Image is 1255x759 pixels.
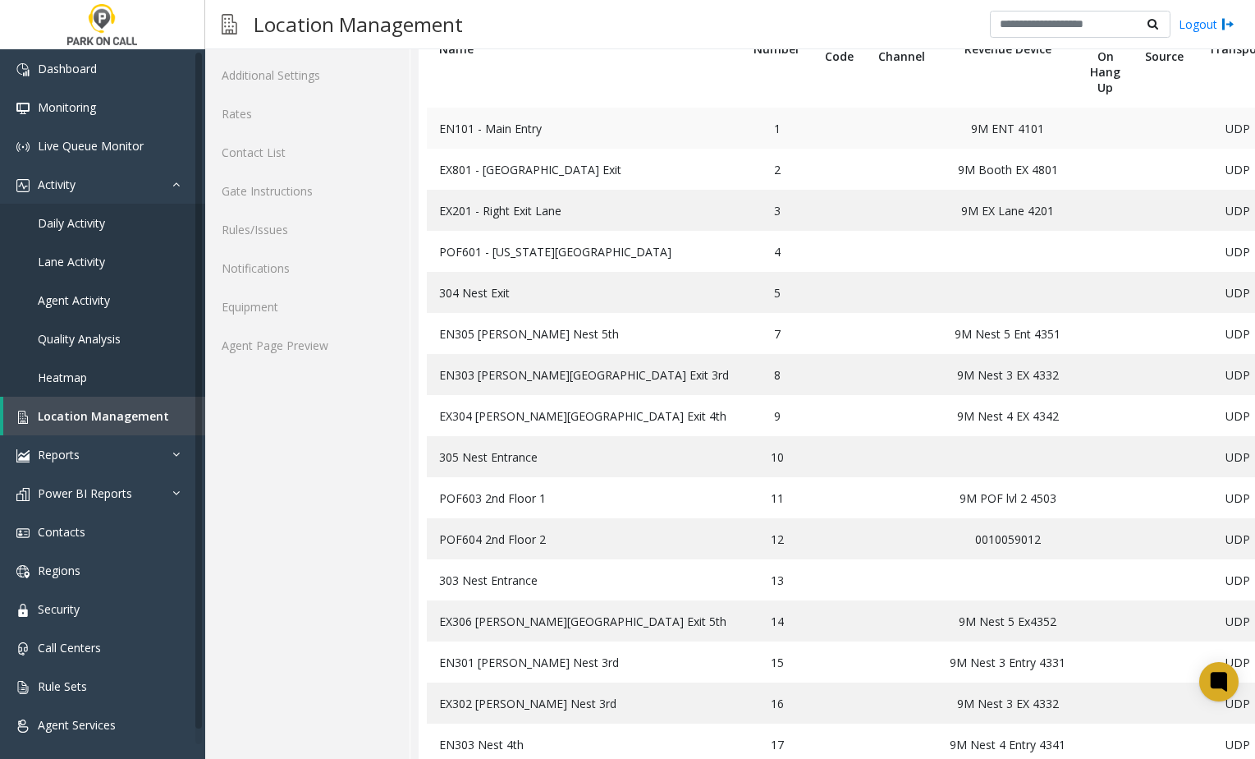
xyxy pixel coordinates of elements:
[439,449,538,465] span: 305 Nest Entrance
[38,331,121,347] span: Quality Analysis
[38,138,144,154] span: Live Queue Monitor
[741,354,813,395] td: 8
[439,490,546,506] span: POF603 2nd Floor 1
[38,61,97,76] span: Dashboard
[937,642,1078,683] td: 9M Nest 3 Entry 4331
[937,600,1078,642] td: 9M Nest 5 Ex4352
[38,408,169,424] span: Location Management
[38,485,132,501] span: Power BI Reports
[205,172,410,210] a: Gate Instructions
[16,565,30,578] img: 'icon'
[439,203,561,218] span: EX201 - Right Exit Lane
[38,563,80,578] span: Regions
[38,292,110,308] span: Agent Activity
[205,210,410,249] a: Rules/Issues
[937,313,1078,354] td: 9M Nest 5 Ent 4351
[16,411,30,424] img: 'icon'
[245,4,471,44] h3: Location Management
[16,449,30,462] img: 'icon'
[439,367,729,383] span: EN303 [PERSON_NAME][GEOGRAPHIC_DATA] Exit 3rd
[439,326,619,342] span: EN305 [PERSON_NAME] Nest 5th
[16,179,30,192] img: 'icon'
[1221,16,1234,33] img: logout
[937,683,1078,724] td: 9M Nest 3 EX 4332
[741,108,813,149] td: 1
[741,477,813,518] td: 11
[439,408,726,424] span: EX304 [PERSON_NAME][GEOGRAPHIC_DATA] Exit 4th
[16,527,30,540] img: 'icon'
[439,162,621,177] span: EX801 - [GEOGRAPHIC_DATA] Exit
[741,518,813,559] td: 12
[38,717,116,733] span: Agent Services
[205,249,410,287] a: Notifications
[38,447,80,462] span: Reports
[439,531,546,547] span: POF604 2nd Floor 2
[741,683,813,724] td: 16
[3,397,205,435] a: Location Management
[741,642,813,683] td: 15
[741,559,813,600] td: 13
[205,133,410,172] a: Contact List
[937,108,1078,149] td: 9M ENT 4101
[38,177,76,192] span: Activity
[439,696,616,711] span: EX302 [PERSON_NAME] Nest 3rd
[38,99,96,115] span: Monitoring
[937,190,1078,231] td: 9M EX Lane 4201
[38,524,85,540] span: Contacts
[741,600,813,642] td: 14
[741,149,813,190] td: 2
[16,642,30,655] img: 'icon'
[937,354,1078,395] td: 9M Nest 3 EX 4332
[741,436,813,477] td: 10
[439,121,542,136] span: EN101 - Main Entry
[439,655,619,670] span: EN301 [PERSON_NAME] Nest 3rd
[741,272,813,313] td: 5
[38,215,105,231] span: Daily Activity
[16,681,30,694] img: 'icon'
[16,720,30,733] img: 'icon'
[205,94,410,133] a: Rates
[205,326,410,365] a: Agent Page Preview
[16,63,30,76] img: 'icon'
[937,149,1078,190] td: 9M Booth EX 4801
[16,102,30,115] img: 'icon'
[1179,16,1234,33] a: Logout
[937,477,1078,518] td: 9M POF lvl 2 4503
[741,231,813,272] td: 4
[439,614,726,629] span: EX306 [PERSON_NAME][GEOGRAPHIC_DATA] Exit 5th
[439,285,510,301] span: 304 Nest Exit
[38,678,87,694] span: Rule Sets
[38,601,80,617] span: Security
[937,518,1078,559] td: 0010059012
[937,395,1078,436] td: 9M Nest 4 EX 4342
[38,370,87,385] span: Heatmap
[205,56,410,94] a: Additional Settings
[439,573,538,588] span: 303 Nest Entrance
[439,244,671,260] span: POF601 - [US_STATE][GEOGRAPHIC_DATA]
[222,4,237,44] img: pageIcon
[16,140,30,154] img: 'icon'
[38,640,101,655] span: Call Centers
[439,737,524,752] span: EN303 Nest 4th
[741,313,813,354] td: 7
[741,190,813,231] td: 3
[741,395,813,436] td: 9
[205,287,410,326] a: Equipment
[16,604,30,617] img: 'icon'
[38,254,105,269] span: Lane Activity
[16,488,30,501] img: 'icon'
